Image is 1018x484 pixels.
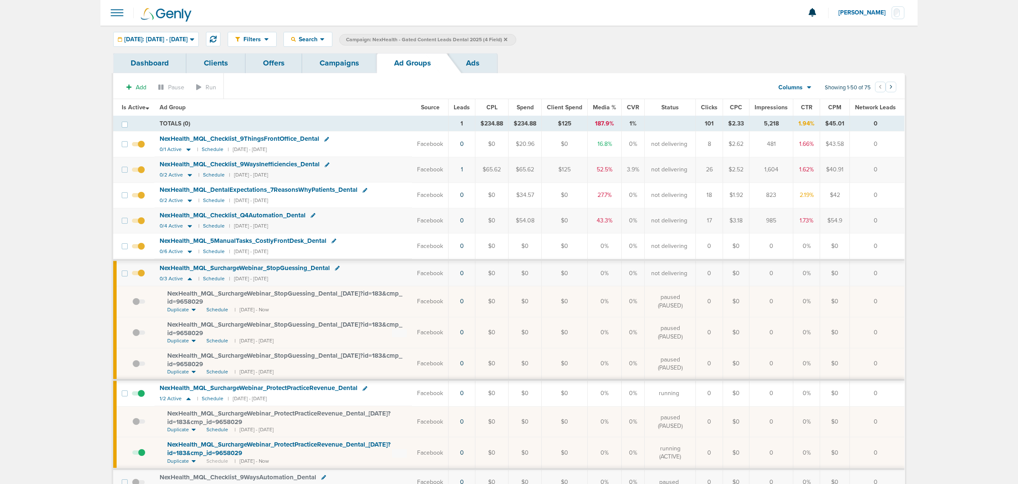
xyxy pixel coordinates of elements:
[460,329,464,336] a: 0
[622,116,645,131] td: 1%
[206,337,228,344] span: Schedule
[820,260,850,286] td: $0
[696,437,723,469] td: 0
[198,248,199,255] small: |
[622,233,645,260] td: 0%
[701,104,718,111] span: Clicks
[509,182,542,208] td: $34.57
[855,104,896,111] span: Network Leads
[509,286,542,317] td: $0
[749,116,793,131] td: 5,218
[793,131,820,157] td: 1.66%
[651,242,687,251] span: not delivering
[412,131,449,157] td: Facebook
[850,182,905,208] td: 0
[509,131,542,157] td: $20.96
[167,321,402,337] span: NexHealth_ MQL_ SurchargeWebinar_ StopGuessing_ Dental_ [DATE]?id=183&cmp_ id=9658029
[749,157,793,182] td: 1,604
[850,437,905,469] td: 0
[228,396,267,402] small: | [DATE] - [DATE]
[645,348,696,380] td: paused (PAUSED)
[475,380,509,406] td: $0
[412,286,449,317] td: Facebook
[622,437,645,469] td: 0%
[509,406,542,437] td: $0
[723,406,749,437] td: $0
[696,317,723,348] td: 0
[412,348,449,380] td: Facebook
[198,223,199,229] small: |
[793,208,820,233] td: 1.73%
[850,348,905,380] td: 0
[749,131,793,157] td: 481
[622,380,645,406] td: 0%
[542,182,588,208] td: $0
[296,36,320,43] span: Search
[696,260,723,286] td: 0
[412,380,449,406] td: Facebook
[542,208,588,233] td: $0
[509,233,542,260] td: $0
[475,131,509,157] td: $0
[154,116,449,131] td: TOTALS (0)
[645,437,696,469] td: running (ACTIVE)
[875,83,896,93] ul: Pagination
[160,160,320,168] span: NexHealth_ MQL_ Checklist_ 9WaysInefficiencies_ Dental
[460,242,464,250] a: 0
[749,317,793,348] td: 0
[234,426,274,433] small: | [DATE] - [DATE]
[723,437,749,469] td: $0
[509,348,542,380] td: $0
[412,208,449,233] td: Facebook
[421,104,440,111] span: Source
[696,157,723,182] td: 26
[377,53,449,73] a: Ad Groups
[547,104,582,111] span: Client Spend
[461,166,463,173] a: 1
[588,233,622,260] td: 0%
[229,197,268,204] small: | [DATE] - [DATE]
[475,208,509,233] td: $0
[160,237,326,245] span: NexHealth_ MQL_ 5ManualTasks_ CostlyFrontDesk_ Dental
[850,131,905,157] td: 0
[460,449,464,456] a: 0
[509,380,542,406] td: $0
[234,337,274,344] small: | [DATE] - [DATE]
[486,104,498,111] span: CPL
[198,197,199,204] small: |
[412,260,449,286] td: Facebook
[723,348,749,380] td: $0
[820,116,850,131] td: $45.01
[475,348,509,380] td: $0
[651,216,687,225] span: not delivering
[542,157,588,182] td: $125
[542,116,588,131] td: $125
[412,233,449,260] td: Facebook
[723,116,749,131] td: $2.33
[850,406,905,437] td: 0
[793,182,820,208] td: 2.19%
[793,437,820,469] td: 0%
[622,406,645,437] td: 0%
[749,208,793,233] td: 985
[160,248,183,255] span: 0/6 Active
[203,197,225,204] small: Schedule
[820,131,850,157] td: $43.58
[160,135,319,142] span: NexHealth_ MQL_ Checklist_ 9ThingsFrontOffice_ Dental
[651,140,687,148] span: not delivering
[723,208,749,233] td: $3.18
[449,53,497,73] a: Ads
[229,223,268,229] small: | [DATE] - [DATE]
[793,317,820,348] td: 0%
[588,380,622,406] td: 0%
[645,286,696,317] td: paused (PAUSED)
[622,157,645,182] td: 3.9%
[588,406,622,437] td: 0%
[240,36,264,43] span: Filters
[475,317,509,348] td: $0
[696,348,723,380] td: 0
[838,10,892,16] span: [PERSON_NAME]
[801,104,812,111] span: CTR
[588,182,622,208] td: 27.7%
[542,317,588,348] td: $0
